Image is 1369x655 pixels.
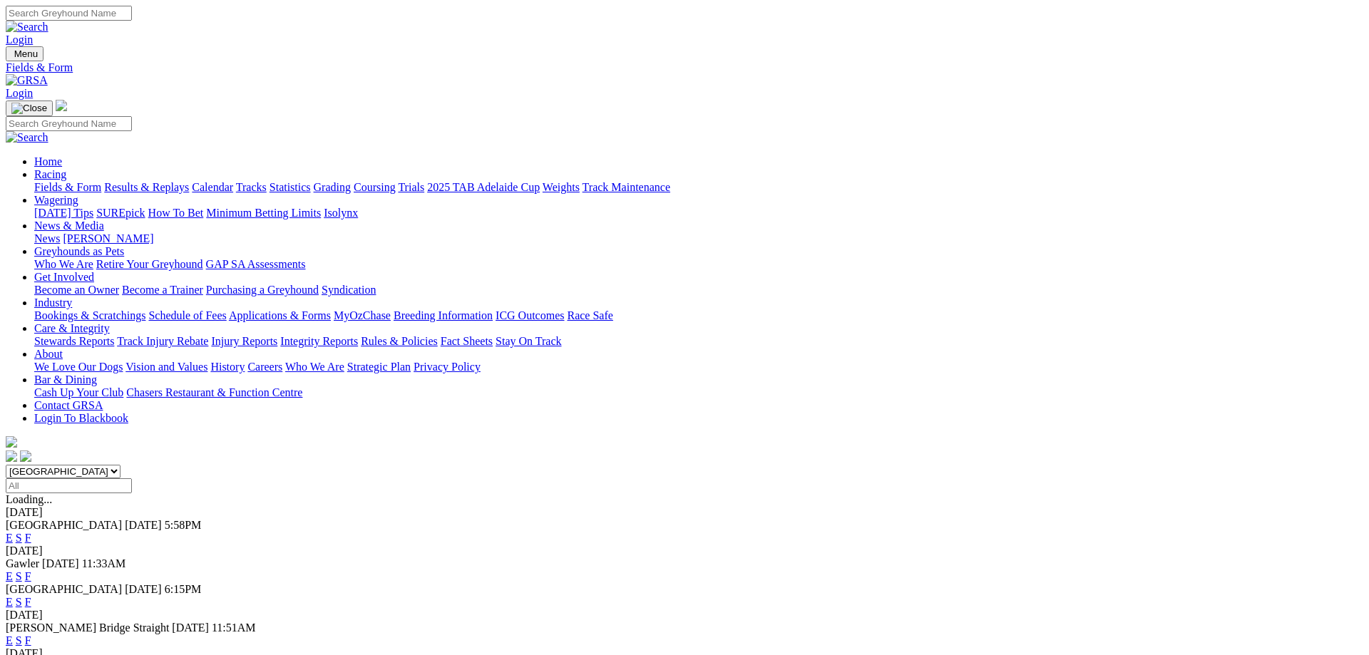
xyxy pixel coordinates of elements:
[212,622,256,634] span: 11:51AM
[126,386,302,398] a: Chasers Restaurant & Function Centre
[34,194,78,206] a: Wagering
[347,361,411,373] a: Strategic Plan
[6,570,13,582] a: E
[334,309,391,321] a: MyOzChase
[6,46,43,61] button: Toggle navigation
[6,74,48,87] img: GRSA
[229,309,331,321] a: Applications & Forms
[34,412,128,424] a: Login To Blackbook
[322,284,376,296] a: Syndication
[427,181,540,193] a: 2025 TAB Adelaide Cup
[96,258,203,270] a: Retire Your Greyhound
[6,131,48,144] img: Search
[210,361,245,373] a: History
[82,557,126,569] span: 11:33AM
[6,545,1363,557] div: [DATE]
[543,181,580,193] a: Weights
[25,532,31,544] a: F
[34,361,1363,373] div: About
[354,181,396,193] a: Coursing
[42,557,79,569] span: [DATE]
[414,361,481,373] a: Privacy Policy
[394,309,493,321] a: Breeding Information
[117,335,208,347] a: Track Injury Rebate
[236,181,267,193] a: Tracks
[6,506,1363,519] div: [DATE]
[34,271,94,283] a: Get Involved
[56,100,67,111] img: logo-grsa-white.png
[34,309,1363,322] div: Industry
[16,596,22,608] a: S
[324,207,358,219] a: Isolynx
[16,570,22,582] a: S
[34,348,63,360] a: About
[6,33,33,46] a: Login
[34,373,97,386] a: Bar & Dining
[496,309,564,321] a: ICG Outcomes
[6,493,52,505] span: Loading...
[34,181,1363,194] div: Racing
[125,519,162,531] span: [DATE]
[34,245,124,257] a: Greyhounds as Pets
[6,21,48,33] img: Search
[6,519,122,531] span: [GEOGRAPHIC_DATA]
[211,335,277,347] a: Injury Reports
[247,361,282,373] a: Careers
[6,116,132,131] input: Search
[206,284,319,296] a: Purchasing a Greyhound
[122,284,203,296] a: Become a Trainer
[361,335,438,347] a: Rules & Policies
[25,570,31,582] a: F
[270,181,311,193] a: Statistics
[34,232,1363,245] div: News & Media
[34,322,110,334] a: Care & Integrity
[34,386,1363,399] div: Bar & Dining
[148,207,204,219] a: How To Bet
[16,634,22,646] a: S
[34,361,123,373] a: We Love Our Dogs
[34,284,119,296] a: Become an Owner
[34,258,1363,271] div: Greyhounds as Pets
[16,532,22,544] a: S
[172,622,209,634] span: [DATE]
[441,335,493,347] a: Fact Sheets
[34,386,123,398] a: Cash Up Your Club
[6,450,17,462] img: facebook.svg
[125,361,207,373] a: Vision and Values
[6,6,132,21] input: Search
[34,220,104,232] a: News & Media
[285,361,344,373] a: Who We Are
[567,309,612,321] a: Race Safe
[14,48,38,59] span: Menu
[11,103,47,114] img: Close
[34,335,1363,348] div: Care & Integrity
[192,181,233,193] a: Calendar
[165,519,202,531] span: 5:58PM
[6,583,122,595] span: [GEOGRAPHIC_DATA]
[6,609,1363,622] div: [DATE]
[34,168,66,180] a: Racing
[6,478,132,493] input: Select date
[206,258,306,270] a: GAP SA Assessments
[34,309,145,321] a: Bookings & Scratchings
[25,634,31,646] a: F
[20,450,31,462] img: twitter.svg
[280,335,358,347] a: Integrity Reports
[496,335,561,347] a: Stay On Track
[6,557,39,569] span: Gawler
[34,399,103,411] a: Contact GRSA
[583,181,670,193] a: Track Maintenance
[314,181,351,193] a: Grading
[34,207,1363,220] div: Wagering
[398,181,424,193] a: Trials
[148,309,226,321] a: Schedule of Fees
[25,596,31,608] a: F
[6,87,33,99] a: Login
[34,207,93,219] a: [DATE] Tips
[6,436,17,448] img: logo-grsa-white.png
[206,207,321,219] a: Minimum Betting Limits
[6,634,13,646] a: E
[34,181,101,193] a: Fields & Form
[6,61,1363,74] div: Fields & Form
[34,258,93,270] a: Who We Are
